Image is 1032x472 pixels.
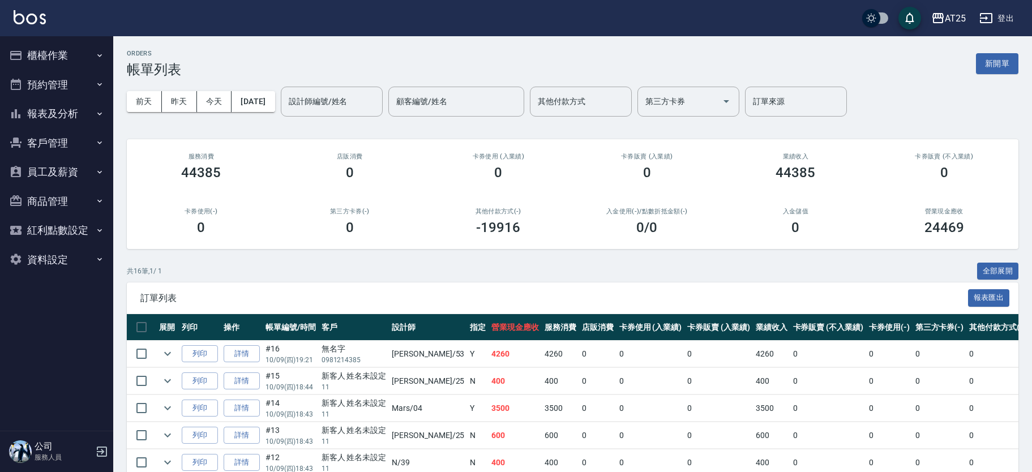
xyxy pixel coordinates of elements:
td: 0 [790,341,866,367]
td: 0 [790,368,866,394]
button: 報表匯出 [968,289,1010,307]
td: 0 [866,395,913,422]
th: 第三方卡券(-) [913,314,967,341]
button: 今天 [197,91,232,112]
td: 0 [616,368,685,394]
th: 卡券販賣 (不入業績) [790,314,866,341]
td: #14 [263,395,319,422]
td: [PERSON_NAME] /25 [389,422,467,449]
a: 詳情 [224,345,260,363]
button: expand row [159,427,176,444]
a: 新開單 [976,58,1018,68]
td: Y [467,341,489,367]
button: 預約管理 [5,70,109,100]
button: 列印 [182,345,218,363]
td: 3500 [753,395,790,422]
h3: 0 [791,220,799,235]
td: 0 [684,368,753,394]
div: 新客人 姓名未設定 [322,424,387,436]
button: 員工及薪資 [5,157,109,187]
th: 店販消費 [579,314,616,341]
td: 0 [866,422,913,449]
h2: 第三方卡券(-) [289,208,411,215]
td: 0 [913,341,967,367]
td: 400 [753,368,790,394]
th: 操作 [221,314,263,341]
th: 設計師 [389,314,467,341]
h3: 服務消費 [140,153,262,160]
button: 商品管理 [5,187,109,216]
td: [PERSON_NAME] /53 [389,341,467,367]
td: 0 [579,368,616,394]
td: [PERSON_NAME] /25 [389,368,467,394]
td: 0 [913,368,967,394]
button: [DATE] [232,91,275,112]
div: 無名字 [322,343,387,355]
button: 紅利點數設定 [5,216,109,245]
td: 4260 [542,341,579,367]
h3: 0 [940,165,948,181]
h3: 0 [346,220,354,235]
td: 0 [579,395,616,422]
h2: 業績收入 [735,153,857,160]
p: 0981214385 [322,355,387,365]
td: 0 [684,422,753,449]
td: 0 [913,395,967,422]
h2: 入金使用(-) /點數折抵金額(-) [586,208,708,215]
th: 列印 [179,314,221,341]
td: 400 [489,368,542,394]
td: 0 [966,422,1029,449]
th: 指定 [467,314,489,341]
th: 卡券使用(-) [866,314,913,341]
td: 0 [966,395,1029,422]
button: Open [717,92,735,110]
button: 列印 [182,400,218,417]
button: expand row [159,400,176,417]
th: 客戶 [319,314,389,341]
td: 0 [684,395,753,422]
h3: 44385 [181,165,221,181]
th: 卡券販賣 (入業績) [684,314,753,341]
td: 0 [966,341,1029,367]
button: 列印 [182,454,218,471]
p: 服務人員 [35,452,92,462]
td: Mars /04 [389,395,467,422]
button: expand row [159,372,176,389]
h3: 24469 [924,220,964,235]
div: 新客人 姓名未設定 [322,397,387,409]
h3: 帳單列表 [127,62,181,78]
td: 0 [616,395,685,422]
td: 600 [753,422,790,449]
td: 0 [684,341,753,367]
button: 前天 [127,91,162,112]
button: 客戶管理 [5,128,109,158]
td: 0 [616,341,685,367]
h3: 0 [494,165,502,181]
button: 昨天 [162,91,197,112]
p: 10/09 (四) 19:21 [266,355,316,365]
a: 報表匯出 [968,292,1010,303]
div: AT25 [945,11,966,25]
td: 3500 [489,395,542,422]
th: 服務消費 [542,314,579,341]
button: 資料設定 [5,245,109,274]
td: #15 [263,368,319,394]
h3: -19916 [476,220,520,235]
p: 11 [322,382,387,392]
th: 卡券使用 (入業績) [616,314,685,341]
td: 0 [616,422,685,449]
td: 0 [579,422,616,449]
td: 0 [790,395,866,422]
button: 新開單 [976,53,1018,74]
a: 詳情 [224,372,260,390]
span: 訂單列表 [140,293,968,304]
td: N [467,422,489,449]
button: AT25 [927,7,970,30]
button: 列印 [182,372,218,390]
h3: 0 [197,220,205,235]
button: expand row [159,345,176,362]
h2: 其他付款方式(-) [438,208,559,215]
td: #16 [263,341,319,367]
img: Person [9,440,32,463]
td: Y [467,395,489,422]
